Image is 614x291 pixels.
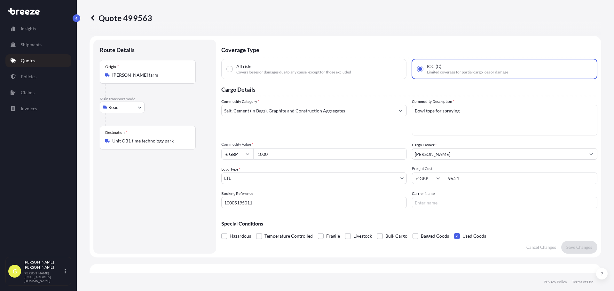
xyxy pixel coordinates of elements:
p: Shipments [21,42,42,48]
p: Coverage Type [221,40,597,59]
span: Limited coverage for partial cargo loss or damage [427,70,508,75]
span: G [13,268,17,274]
span: Road [108,104,119,111]
textarea: Bowl tops for spraying [412,105,597,135]
input: Destination [112,138,188,144]
button: Show suggestions [395,105,406,116]
button: Save Changes [561,241,597,254]
a: Terms of Use [572,280,594,285]
p: Insights [21,26,36,32]
input: ICC (C)Limited coverage for partial cargo loss or damage [417,66,423,72]
label: Carrier Name [412,190,435,197]
a: Insights [5,22,71,35]
p: [PERSON_NAME] [PERSON_NAME] [24,260,63,270]
input: Origin [112,72,188,78]
input: Type amount [253,148,407,160]
span: LTL [224,175,231,181]
p: Invoices [21,105,37,112]
input: Select a commodity type [222,105,395,116]
span: Temperature Controlled [264,231,313,241]
span: Fragile [326,231,340,241]
span: Commodity Value [221,142,407,147]
div: Origin [105,64,119,69]
input: Enter name [412,197,597,208]
label: Commodity Category [221,98,259,105]
input: All risksCovers losses or damages due to any cause, except for those excluded [227,66,232,72]
input: Your internal reference [221,197,407,208]
p: Route Details [100,46,135,54]
button: Cancel Changes [521,241,561,254]
p: Policies [21,73,36,80]
p: Quote 499563 [90,13,152,23]
span: ICC (C) [427,63,441,70]
span: Load Type [221,166,240,172]
button: Show suggestions [586,148,597,160]
label: Booking Reference [221,190,253,197]
a: Shipments [5,38,71,51]
a: Quotes [5,54,71,67]
p: Quotes [21,57,35,64]
button: LTL [221,172,407,184]
button: Select transport [100,102,145,113]
p: [PERSON_NAME][EMAIL_ADDRESS][DOMAIN_NAME] [24,271,63,283]
input: Full name [412,148,586,160]
label: Commodity Description [412,98,454,105]
p: Cargo Details [221,79,597,98]
p: Cancel Changes [526,244,556,250]
a: Claims [5,86,71,99]
span: Hazardous [230,231,251,241]
span: Bulk Cargo [385,231,407,241]
span: Used Goods [462,231,486,241]
p: Save Changes [566,244,592,250]
p: Claims [21,89,35,96]
p: Main transport mode [100,96,210,102]
div: Destination [105,130,128,135]
label: Cargo Owner [412,142,437,148]
p: Special Conditions [221,221,597,226]
span: Freight Cost [412,166,597,171]
a: Invoices [5,102,71,115]
span: Covers losses or damages due to any cause, except for those excluded [236,70,351,75]
span: All risks [236,63,252,70]
span: Livestock [353,231,372,241]
input: Enter amount [444,172,597,184]
a: Privacy Policy [544,280,567,285]
a: Policies [5,70,71,83]
span: Bagged Goods [421,231,449,241]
